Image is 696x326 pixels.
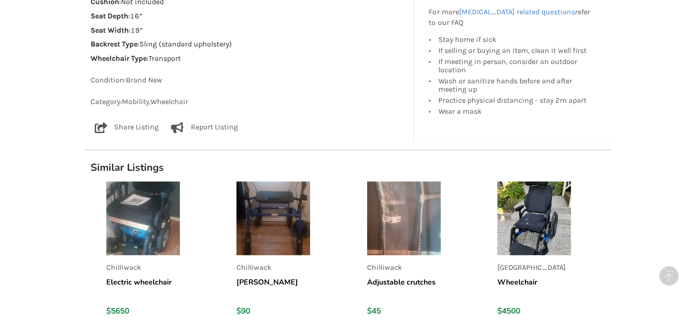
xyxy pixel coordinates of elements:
h1: Similar Listings [83,161,613,174]
p: : Transport [91,53,407,64]
img: listing [106,181,180,255]
div: $5650 [106,306,180,316]
strong: Seat Width [91,26,129,35]
a: listingChilliwackAdjustable crutches$45 [367,181,483,324]
p: : Sling (standard upholstery) [91,39,407,50]
div: Practice physical distancing - stay 2m apart [438,95,593,106]
div: Wash or sanitize hands before and after meeting up [438,76,593,95]
p: Share Listing [114,122,159,133]
div: $90 [236,306,310,316]
p: [GEOGRAPHIC_DATA] [497,262,571,273]
h5: Wheelchair [497,277,571,299]
div: Wear a mask [438,106,593,116]
strong: Wheelchair Type [91,54,147,63]
p: : 16” [91,11,407,22]
strong: Backrest Type [91,40,138,48]
p: Chilliwack [106,262,180,273]
img: listing [236,181,310,255]
p: Report Listing [191,122,238,133]
p: : 19” [91,25,407,36]
a: listing[GEOGRAPHIC_DATA]Wheelchair$4500 [497,181,613,324]
a: [MEDICAL_DATA] related questions [459,7,575,16]
p: For more refer to our FAQ [429,7,593,28]
div: Stay home if sick [438,35,593,45]
p: Chilliwack [367,262,441,273]
p: Condition: Brand New [91,75,407,86]
img: listing [497,181,571,255]
div: $4500 [497,306,571,316]
div: If meeting in person, consider an outdoor location [438,56,593,76]
strong: Seat Depth [91,12,128,20]
div: $45 [367,306,441,316]
a: listingChilliwack[PERSON_NAME]$90 [236,181,352,324]
p: Chilliwack [236,262,310,273]
h5: Adjustable crutches [367,277,441,299]
a: listingChilliwackElectric wheelchair$5650 [106,181,222,324]
h5: [PERSON_NAME] [236,277,310,299]
div: If selling or buying an item, clean it well first [438,45,593,56]
img: listing [367,181,441,255]
p: Category: Mobility , Wheelchair [91,97,407,107]
h5: Electric wheelchair [106,277,180,299]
